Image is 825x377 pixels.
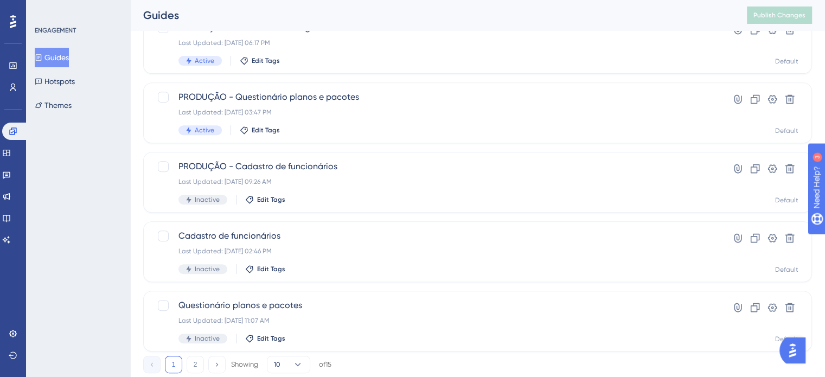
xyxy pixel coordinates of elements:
button: Guides [35,48,69,67]
button: Hotspots [35,72,75,91]
div: Default [775,335,798,343]
span: PRODUÇÃO - Questionário planos e pacotes [178,91,690,104]
button: Edit Tags [240,126,280,135]
span: Inactive [195,195,220,204]
div: Showing [231,360,258,369]
div: 3 [75,5,79,14]
span: Need Help? [25,3,68,16]
button: 10 [267,356,310,373]
div: ENGAGEMENT [35,26,76,35]
button: Publish Changes [747,7,812,24]
span: Questionário planos e pacotes [178,299,690,312]
div: Default [775,196,798,205]
iframe: UserGuiding AI Assistant Launcher [779,334,812,367]
span: 10 [274,360,280,369]
div: Default [775,126,798,135]
button: 1 [165,356,182,373]
button: Edit Tags [245,195,285,204]
div: Last Updated: [DATE] 06:17 PM [178,39,690,47]
span: Edit Tags [257,334,285,343]
span: Cadastro de funcionários [178,229,690,242]
div: Last Updated: [DATE] 11:07 AM [178,316,690,325]
div: Last Updated: [DATE] 03:47 PM [178,108,690,117]
span: Inactive [195,265,220,273]
div: Default [775,57,798,66]
div: Default [775,265,798,274]
div: of 15 [319,360,331,369]
div: Last Updated: [DATE] 09:26 AM [178,177,690,186]
span: Inactive [195,334,220,343]
button: Edit Tags [245,265,285,273]
span: Edit Tags [252,56,280,65]
span: Edit Tags [252,126,280,135]
span: Edit Tags [257,195,285,204]
button: Edit Tags [240,56,280,65]
button: Themes [35,95,72,115]
span: Active [195,126,214,135]
span: Edit Tags [257,265,285,273]
button: 2 [187,356,204,373]
span: PRODUÇÃO - Cadastro de funcionários [178,160,690,173]
div: Last Updated: [DATE] 02:46 PM [178,247,690,255]
span: Publish Changes [753,11,805,20]
button: Edit Tags [245,334,285,343]
div: Guides [143,8,720,23]
span: Active [195,56,214,65]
